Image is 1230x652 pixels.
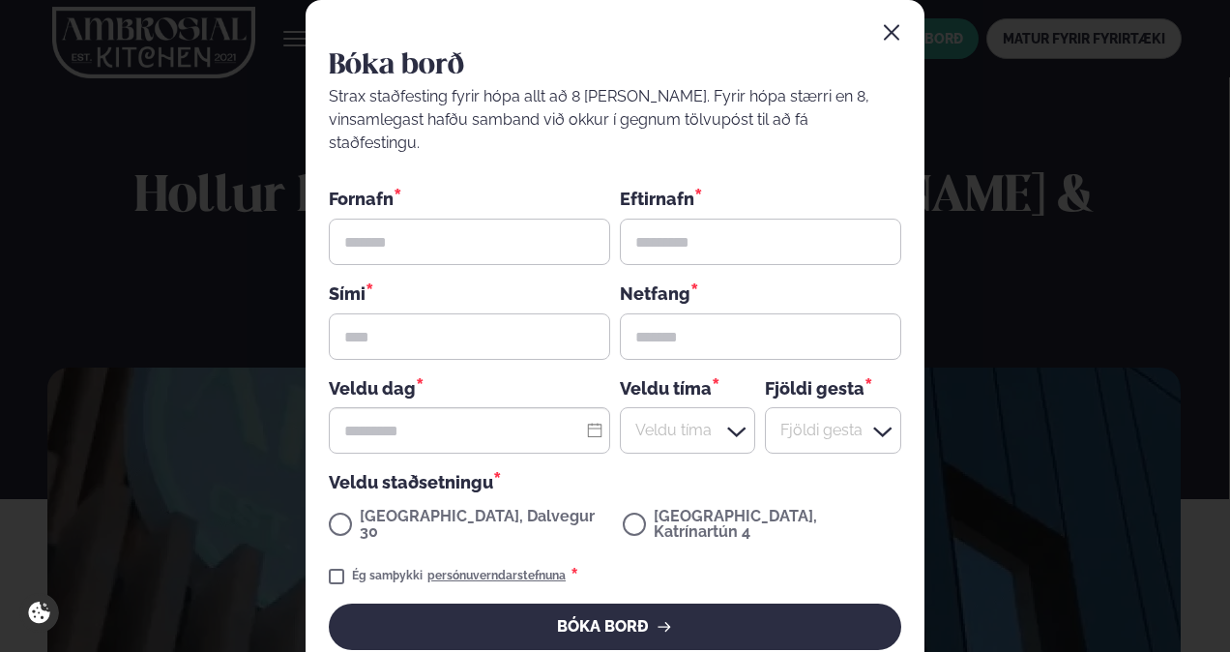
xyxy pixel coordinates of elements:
div: Strax staðfesting fyrir hópa allt að 8 [PERSON_NAME]. Fyrir hópa stærri en 8, vinsamlegast hafðu ... [329,85,901,155]
div: Eftirnafn [620,186,901,211]
a: Cookie settings [19,593,59,633]
div: Veldu staðsetningu [329,469,901,493]
a: persónuverndarstefnuna [427,569,566,584]
div: Fjöldi gesta [765,375,900,400]
div: Fornafn [329,186,610,211]
div: Veldu tíma [620,375,755,400]
button: BÓKA BORÐ [329,604,901,650]
div: Ég samþykki [352,565,578,588]
div: Veldu dag [329,375,610,400]
div: Netfang [620,281,901,306]
h2: Bóka borð [329,46,901,85]
div: Sími [329,281,610,306]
